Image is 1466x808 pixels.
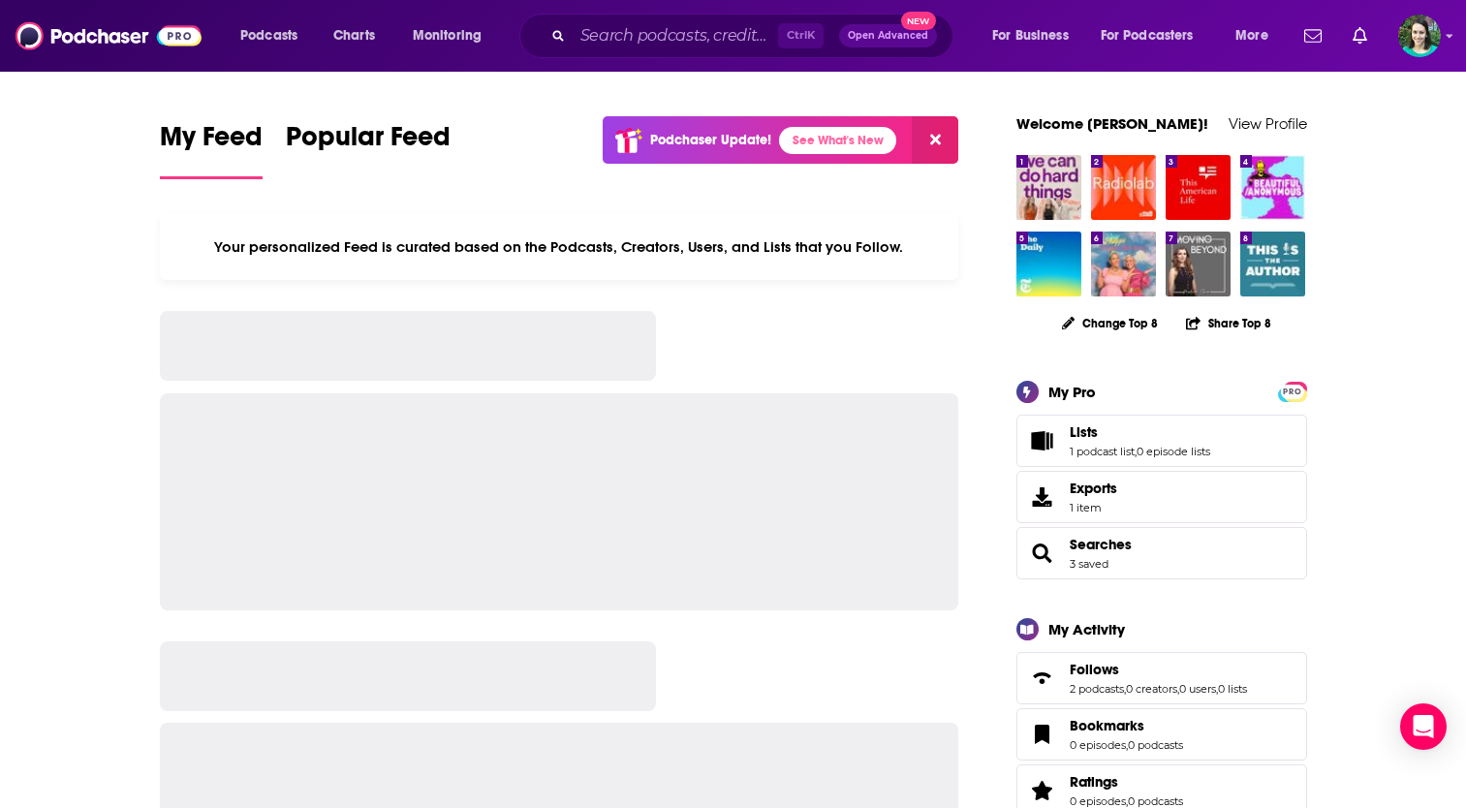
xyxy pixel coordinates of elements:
a: 0 podcasts [1128,738,1183,752]
a: Charts [321,20,387,51]
a: 2 podcasts [1070,682,1124,696]
span: Bookmarks [1070,717,1144,734]
span: Searches [1016,527,1307,579]
a: Ratings [1070,773,1183,791]
a: 3 saved [1070,557,1108,571]
img: This American Life [1166,155,1231,220]
a: Follows [1070,661,1247,678]
img: Moving Beyond [1166,232,1231,296]
span: Lists [1070,423,1098,441]
img: This Is the Author [1240,232,1305,296]
span: For Podcasters [1101,22,1194,49]
div: Open Intercom Messenger [1400,703,1447,750]
div: Your personalized Feed is curated based on the Podcasts, Creators, Users, and Lists that you Follow. [160,214,959,280]
a: Searches [1023,540,1062,567]
p: Podchaser Update! [650,132,771,148]
span: Ratings [1070,773,1118,791]
span: Lists [1016,415,1307,467]
a: 0 episode lists [1137,445,1210,458]
img: The Daily [1016,232,1081,296]
a: See What's New [779,127,896,154]
span: Charts [333,22,375,49]
button: Change Top 8 [1050,311,1170,335]
button: open menu [399,20,507,51]
a: 0 episodes [1070,738,1126,752]
button: open menu [1222,20,1293,51]
span: Follows [1016,652,1307,704]
a: Lists [1070,423,1210,441]
span: For Business [992,22,1069,49]
span: , [1124,682,1126,696]
span: My Feed [160,120,263,165]
input: Search podcasts, credits, & more... [573,20,778,51]
button: open menu [979,20,1093,51]
a: Ratings [1023,777,1062,804]
a: 0 users [1179,682,1216,696]
a: Follows [1023,665,1062,692]
span: More [1235,22,1268,49]
img: Busy Philipps is Doing Her Best [1091,232,1156,296]
span: Podcasts [240,22,297,49]
a: Bookmarks [1070,717,1183,734]
span: Popular Feed [286,120,451,165]
a: Bookmarks [1023,721,1062,748]
span: , [1126,738,1128,752]
span: Bookmarks [1016,708,1307,761]
button: Share Top 8 [1185,304,1272,342]
a: View Profile [1229,114,1307,133]
span: Open Advanced [848,31,928,41]
span: 1 item [1070,501,1117,514]
span: , [1177,682,1179,696]
span: , [1135,445,1137,458]
a: Popular Feed [286,120,451,179]
button: Show profile menu [1398,15,1441,57]
a: Exports [1016,471,1307,523]
img: We Can Do Hard Things [1016,155,1081,220]
span: Exports [1023,483,1062,511]
div: My Pro [1048,383,1096,401]
a: 1 podcast list [1070,445,1135,458]
span: , [1126,794,1128,808]
span: PRO [1281,385,1304,399]
a: My Feed [160,120,263,179]
span: New [901,12,936,30]
a: Show notifications dropdown [1345,19,1375,52]
a: Welcome [PERSON_NAME]! [1016,114,1208,133]
img: User Profile [1398,15,1441,57]
div: Search podcasts, credits, & more... [538,14,972,58]
span: Exports [1070,480,1117,497]
span: Follows [1070,661,1119,678]
button: Open AdvancedNew [839,24,937,47]
a: 0 episodes [1070,794,1126,808]
img: Podchaser - Follow, Share and Rate Podcasts [16,17,202,54]
span: Logged in as tdjangi [1398,15,1441,57]
span: Ctrl K [778,23,824,48]
a: 0 creators [1126,682,1177,696]
a: PRO [1281,383,1304,397]
button: open menu [227,20,323,51]
span: , [1216,682,1218,696]
a: 0 podcasts [1128,794,1183,808]
a: Searches [1070,536,1132,553]
a: Lists [1023,427,1062,454]
img: Beautiful Stories From Anonymous People [1240,155,1305,220]
button: open menu [1088,20,1222,51]
div: My Activity [1048,620,1125,638]
span: Monitoring [413,22,482,49]
img: Radiolab [1091,155,1156,220]
a: 0 lists [1218,682,1247,696]
a: Show notifications dropdown [1296,19,1329,52]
